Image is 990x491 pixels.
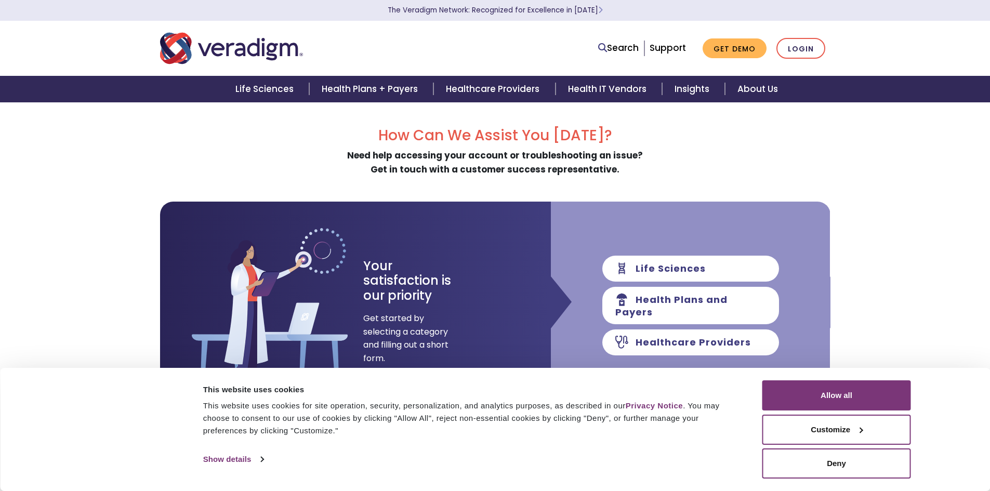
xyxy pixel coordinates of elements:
[388,5,603,15] a: The Veradigm Network: Recognized for Excellence in [DATE]Learn More
[598,41,639,55] a: Search
[160,31,303,65] img: Veradigm logo
[556,76,662,102] a: Health IT Vendors
[762,415,911,445] button: Customize
[433,76,555,102] a: Healthcare Providers
[223,76,309,102] a: Life Sciences
[662,76,725,102] a: Insights
[203,383,739,396] div: This website uses cookies
[160,127,830,144] h2: How Can We Assist You [DATE]?
[626,401,683,410] a: Privacy Notice
[363,259,470,303] h3: Your satisfaction is our priority
[598,5,603,15] span: Learn More
[650,42,686,54] a: Support
[725,76,790,102] a: About Us
[776,38,825,59] a: Login
[363,312,449,365] span: Get started by selecting a category and filling out a short form.
[203,452,263,467] a: Show details
[309,76,433,102] a: Health Plans + Payers
[703,38,767,59] a: Get Demo
[762,448,911,479] button: Deny
[762,380,911,410] button: Allow all
[203,400,739,437] div: This website uses cookies for site operation, security, personalization, and analytics purposes, ...
[347,149,643,176] strong: Need help accessing your account or troubleshooting an issue? Get in touch with a customer succes...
